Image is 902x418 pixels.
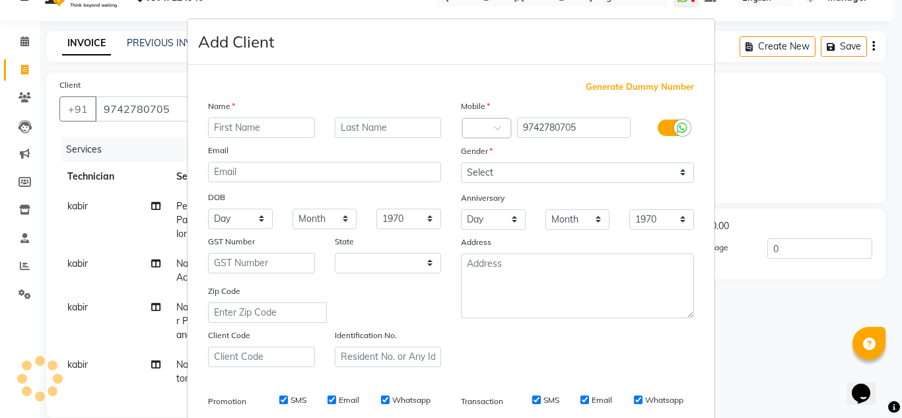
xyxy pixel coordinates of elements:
input: First Name [208,118,315,138]
label: Zip Code [208,285,240,297]
label: DOB [208,192,225,203]
iframe: chat widget [847,365,889,405]
label: Client Code [208,330,250,341]
label: Transaction [461,396,503,407]
label: Email [339,394,359,406]
label: GST Number [208,236,255,248]
label: Whatsapp [392,394,431,406]
input: Enter Zip Code [208,302,327,323]
label: Anniversary [461,192,504,204]
span: Generate Dummy Number [586,81,694,94]
label: Promotion [208,396,246,407]
input: GST Number [208,253,315,273]
label: SMS [291,394,306,406]
input: Mobile [517,118,631,138]
input: Resident No. or Any Id [335,347,442,367]
input: Last Name [335,118,442,138]
label: Whatsapp [645,394,683,406]
label: Gender [461,145,493,157]
label: Address [461,236,491,248]
label: State [335,236,354,248]
label: Email [208,145,228,157]
label: Email [592,394,612,406]
label: Name [208,100,235,112]
input: Client Code [208,347,315,367]
label: Identification No. [335,330,397,341]
h4: Add Client [198,30,274,53]
label: Mobile [461,100,490,112]
input: Email [208,162,441,182]
label: SMS [543,394,559,406]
